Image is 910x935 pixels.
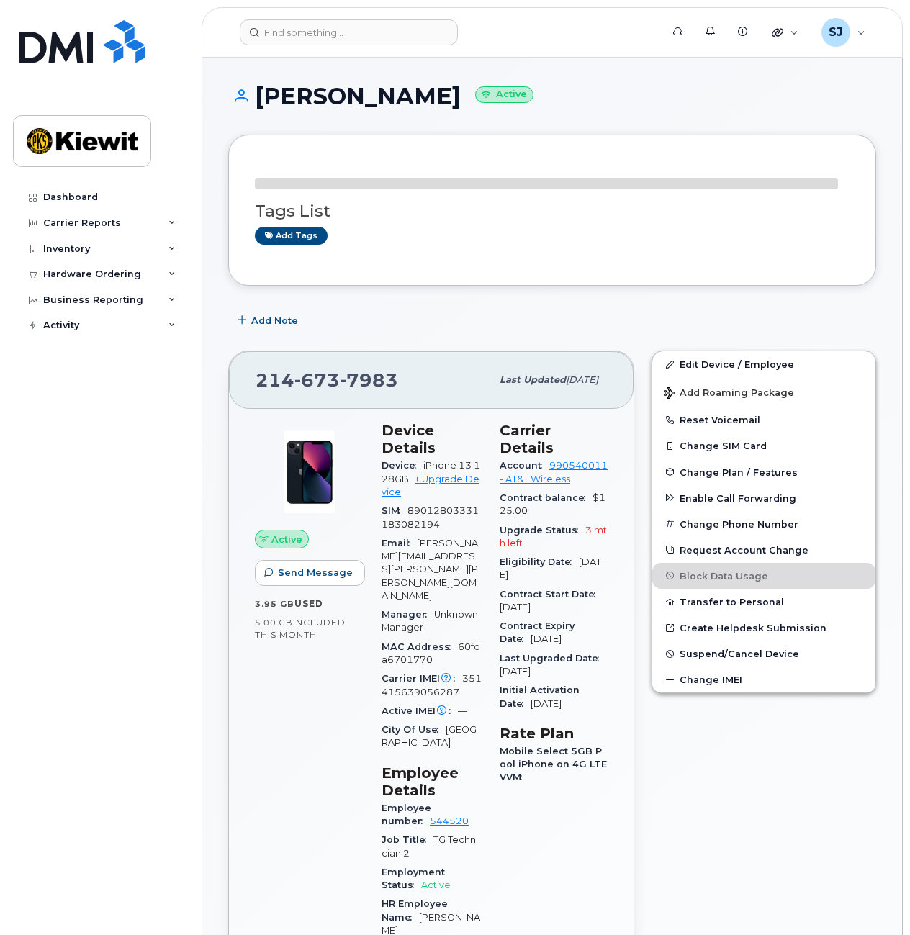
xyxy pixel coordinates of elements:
img: image20231002-3703462-1ig824h.jpeg [266,429,353,515]
h3: Carrier Details [500,422,608,456]
span: Suspend/Cancel Device [680,649,799,659]
span: Active [271,533,302,546]
button: Transfer to Personal [652,589,875,615]
span: 214 [256,369,398,391]
small: Active [475,86,533,103]
span: Add Roaming Package [664,387,794,401]
span: Email [382,538,417,548]
button: Change Plan / Features [652,459,875,485]
span: SIM [382,505,407,516]
span: Initial Activation Date [500,685,580,708]
span: [DATE] [531,698,562,709]
a: + Upgrade Device [382,474,479,497]
a: 990540011 - AT&T Wireless [500,460,608,484]
button: Add Roaming Package [652,377,875,407]
h1: [PERSON_NAME] [228,83,876,109]
button: Request Account Change [652,537,875,563]
span: Last updated [500,374,566,385]
button: Send Message [255,560,365,586]
span: Device [382,460,423,471]
span: HR Employee Name [382,898,448,922]
span: Upgrade Status [500,525,585,536]
span: City Of Use [382,724,446,735]
span: [DATE] [500,666,531,677]
button: Change SIM Card [652,433,875,459]
span: Eligibility Date [500,556,579,567]
span: 3 mth left [500,525,607,548]
a: Add tags [255,227,328,245]
button: Add Note [228,307,310,333]
span: [DATE] [566,374,598,385]
span: Enable Call Forwarding [680,492,796,503]
h3: Tags List [255,202,850,220]
span: [DATE] [500,602,531,613]
span: Last Upgraded Date [500,653,606,664]
span: iPhone 13 128GB [382,460,480,484]
span: Account [500,460,549,471]
button: Change IMEI [652,667,875,692]
button: Block Data Usage [652,563,875,589]
span: Contract Start Date [500,589,603,600]
span: 3.95 GB [255,599,294,609]
h3: Employee Details [382,764,482,799]
span: 7983 [340,369,398,391]
a: 544520 [430,816,469,826]
span: Contract Expiry Date [500,620,575,644]
button: Enable Call Forwarding [652,485,875,511]
span: 351415639056287 [382,673,482,697]
span: 673 [294,369,340,391]
span: included this month [255,617,346,641]
span: Employment Status [382,867,445,890]
span: Job Title [382,834,433,845]
span: 89012803331183082194 [382,505,479,529]
a: Create Helpdesk Submission [652,615,875,641]
span: Employee number [382,803,431,826]
span: Active [421,880,451,890]
span: Change Plan / Features [680,466,798,477]
span: Active IMEI [382,705,458,716]
span: 5.00 GB [255,618,293,628]
span: MAC Address [382,641,458,652]
button: Change Phone Number [652,511,875,537]
h3: Device Details [382,422,482,456]
span: Add Note [251,314,298,328]
h3: Rate Plan [500,725,608,742]
button: Suspend/Cancel Device [652,641,875,667]
span: Mobile Select 5GB Pool iPhone on 4G LTE VVM [500,746,607,783]
span: Manager [382,609,434,620]
span: — [458,705,467,716]
button: Reset Voicemail [652,407,875,433]
span: [PERSON_NAME][EMAIL_ADDRESS][PERSON_NAME][PERSON_NAME][DOMAIN_NAME] [382,538,478,601]
span: Carrier IMEI [382,673,462,684]
a: Edit Device / Employee [652,351,875,377]
span: Send Message [278,566,353,579]
span: [DATE] [531,633,562,644]
span: Contract balance [500,492,593,503]
span: TG Technician 2 [382,834,478,858]
span: used [294,598,323,609]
